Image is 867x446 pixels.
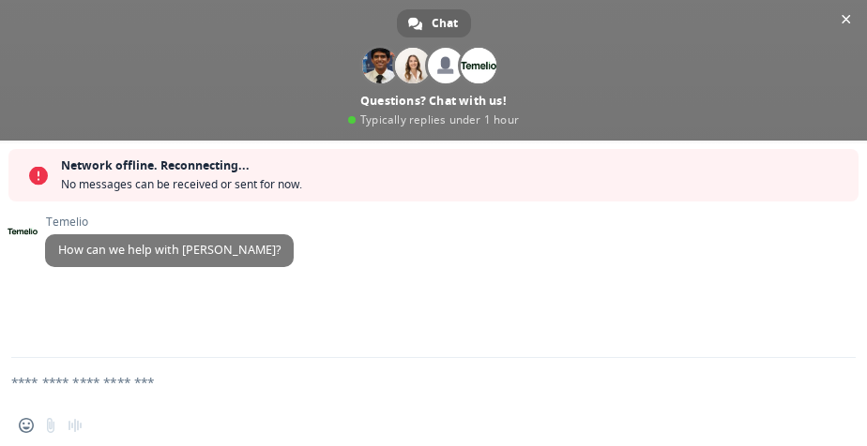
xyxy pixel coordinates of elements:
[61,175,849,194] span: No messages can be received or sent for now.
[45,216,294,229] span: Temelio
[19,418,34,433] span: Insert an emoji
[397,9,471,37] a: Chat
[61,156,849,175] span: Network offline. Reconnecting...
[58,242,281,258] span: How can we help with [PERSON_NAME]?
[432,9,458,37] span: Chat
[11,358,803,405] textarea: Compose your message...
[836,9,856,29] span: Close chat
